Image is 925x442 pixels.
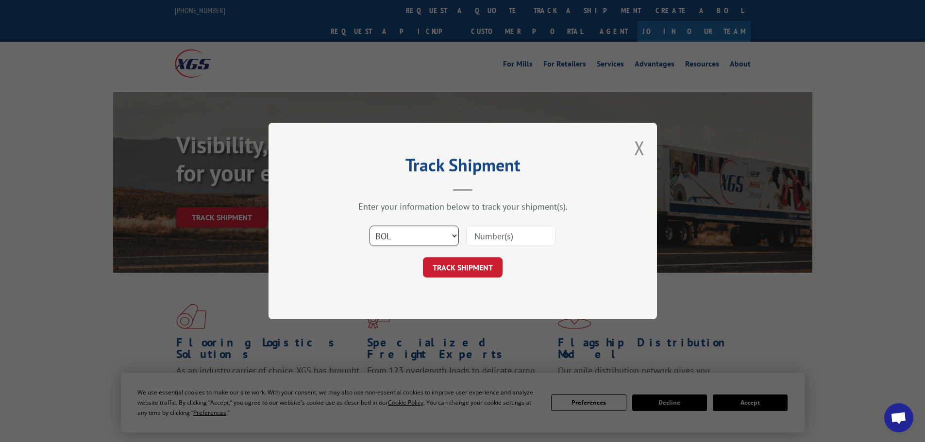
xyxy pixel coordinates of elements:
div: Enter your information below to track your shipment(s). [317,201,608,212]
a: Open chat [884,403,913,432]
button: TRACK SHIPMENT [423,257,503,278]
button: Close modal [634,135,645,161]
h2: Track Shipment [317,158,608,177]
input: Number(s) [466,226,555,246]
